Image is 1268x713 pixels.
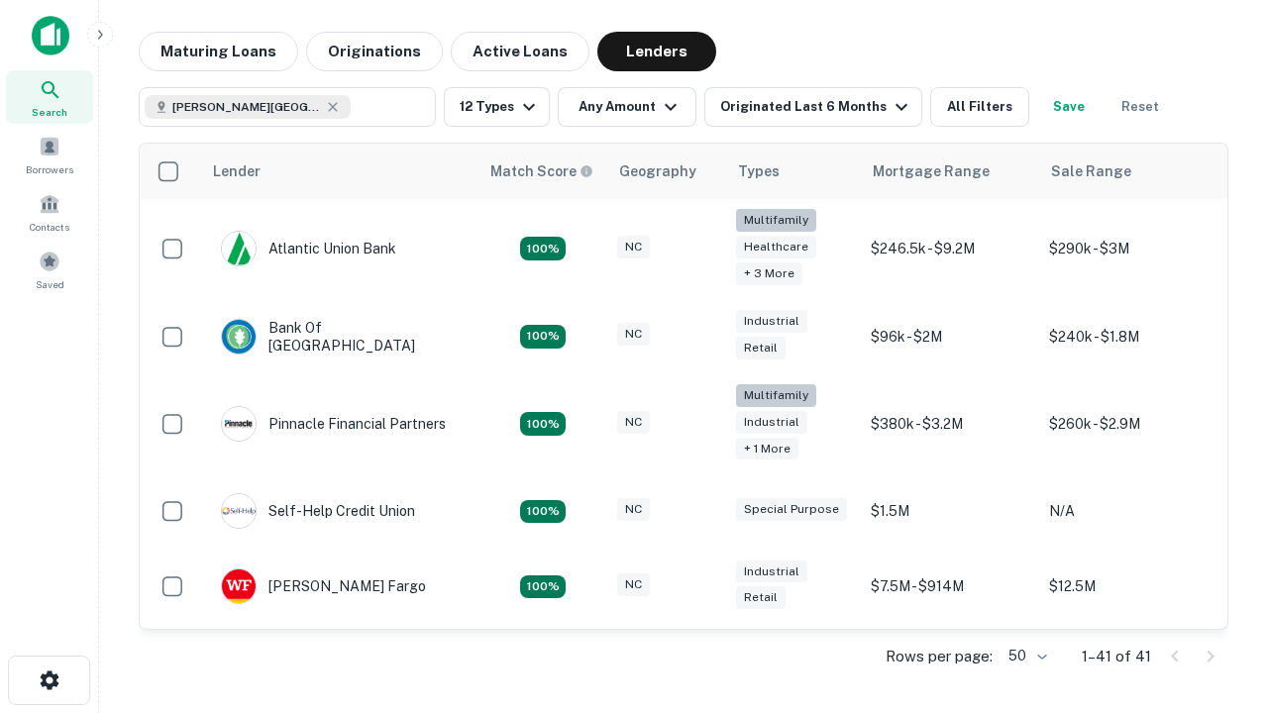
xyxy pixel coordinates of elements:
iframe: Chat Widget [1169,491,1268,586]
div: Sale Range [1051,159,1131,183]
span: Contacts [30,219,69,235]
div: Originated Last 6 Months [720,95,913,119]
div: + 1 more [736,438,798,460]
button: 12 Types [444,87,550,127]
div: Multifamily [736,384,816,407]
img: picture [222,407,256,441]
th: Mortgage Range [861,144,1039,199]
div: Matching Properties: 15, hasApolloMatch: undefined [520,575,566,599]
div: Retail [736,337,786,359]
button: All Filters [930,87,1029,127]
td: $1.5M [861,473,1039,549]
div: NC [617,323,650,346]
div: Self-help Credit Union [221,493,415,529]
button: Any Amount [558,87,696,127]
button: Save your search to get updates of matches that match your search criteria. [1037,87,1101,127]
th: Lender [201,144,478,199]
div: 50 [1001,642,1050,670]
div: Industrial [736,310,807,333]
th: Capitalize uses an advanced AI algorithm to match your search with the best lender. The match sco... [478,144,607,199]
button: Lenders [597,32,716,71]
td: N/A [1039,473,1217,549]
div: Atlantic Union Bank [221,231,396,266]
p: 1–41 of 41 [1082,645,1151,668]
span: Saved [36,276,64,292]
div: Multifamily [736,209,816,232]
div: Matching Properties: 14, hasApolloMatch: undefined [520,237,566,260]
td: $246.5k - $9.2M [861,199,1039,299]
td: $12.5M [1039,549,1217,624]
div: Mortgage Range [873,159,990,183]
div: Industrial [736,411,807,434]
a: Contacts [6,185,93,239]
div: Lender [213,159,261,183]
div: Healthcare [736,236,816,258]
div: Pinnacle Financial Partners [221,406,446,442]
div: NC [617,498,650,521]
img: picture [222,232,256,265]
div: Matching Properties: 24, hasApolloMatch: undefined [520,412,566,436]
button: Maturing Loans [139,32,298,71]
th: Types [726,144,861,199]
img: capitalize-icon.png [32,16,69,55]
div: [PERSON_NAME] Fargo [221,568,426,604]
button: Reset [1109,87,1172,127]
div: Retail [736,586,786,609]
span: [PERSON_NAME][GEOGRAPHIC_DATA], [GEOGRAPHIC_DATA] [172,98,321,116]
img: picture [222,320,256,354]
div: Capitalize uses an advanced AI algorithm to match your search with the best lender. The match sco... [490,160,593,182]
button: Active Loans [451,32,589,71]
td: $240k - $1.8M [1039,299,1217,374]
td: $96k - $2M [861,299,1039,374]
td: $290k - $3M [1039,199,1217,299]
td: $260k - $2.9M [1039,374,1217,474]
div: + 3 more [736,262,802,285]
td: $380k - $3.2M [861,374,1039,474]
div: Special Purpose [736,498,847,521]
th: Geography [607,144,726,199]
div: Industrial [736,560,807,583]
div: Geography [619,159,696,183]
div: NC [617,573,650,596]
div: Bank Of [GEOGRAPHIC_DATA] [221,319,459,355]
a: Saved [6,243,93,296]
span: Search [32,104,67,120]
div: Matching Properties: 15, hasApolloMatch: undefined [520,325,566,349]
p: Rows per page: [886,645,993,668]
th: Sale Range [1039,144,1217,199]
a: Search [6,70,93,124]
div: Matching Properties: 11, hasApolloMatch: undefined [520,500,566,524]
h6: Match Score [490,160,589,182]
div: NC [617,236,650,258]
button: Originations [306,32,443,71]
span: Borrowers [26,161,73,177]
td: $7.5M - $914M [861,549,1039,624]
img: picture [222,494,256,528]
a: Borrowers [6,128,93,181]
img: picture [222,569,256,603]
div: Types [738,159,780,183]
div: NC [617,411,650,434]
button: Originated Last 6 Months [704,87,922,127]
